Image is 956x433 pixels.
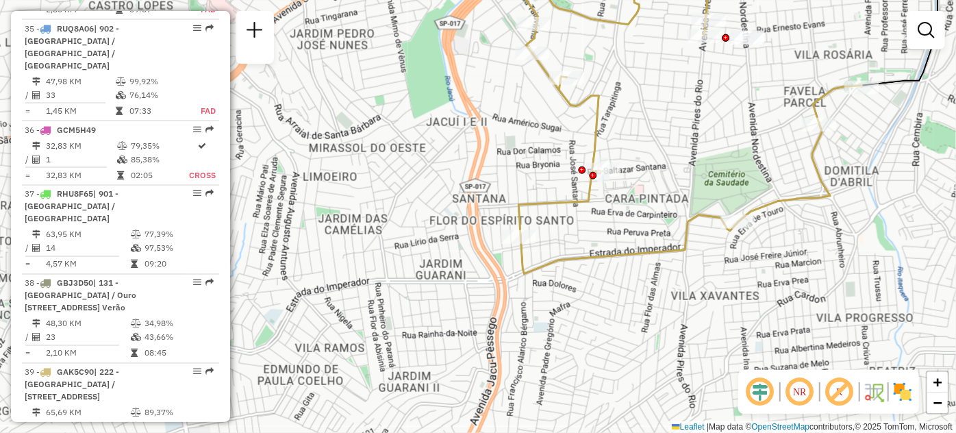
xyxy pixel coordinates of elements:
[131,231,141,239] i: % de utilização do peso
[131,349,138,358] i: Tempo total em rota
[25,23,119,71] span: 35 -
[25,242,32,256] td: /
[927,393,948,413] a: Zoom out
[131,260,138,269] i: Tempo total em rota
[32,77,40,86] i: Distância Total
[205,190,214,198] em: Rota exportada
[45,242,130,256] td: 14
[45,347,130,360] td: 2,10 KM
[933,373,942,391] span: +
[32,409,40,417] i: Distância Total
[25,331,32,345] td: /
[129,75,186,88] td: 99,92%
[144,317,213,331] td: 34,98%
[730,31,764,45] div: Atividade não roteirizada - SUPERMERCADO DOCE PR
[57,125,96,135] span: GCM5H49
[25,278,136,313] span: | 131 - [GEOGRAPHIC_DATA] / Ouro [STREET_ADDRESS] Verão
[186,104,216,118] td: FAD
[205,368,214,376] em: Rota exportada
[57,278,93,288] span: GBJ3D50
[57,23,94,34] span: RUQ8A06
[45,317,130,331] td: 48,30 KM
[129,88,186,102] td: 76,14%
[131,409,141,417] i: % de utilização do peso
[32,142,40,150] i: Distância Total
[25,258,32,271] td: =
[188,169,216,182] td: Cross
[863,381,885,403] img: Fluxo de ruas
[193,190,201,198] em: Opções
[933,394,942,411] span: −
[130,169,188,182] td: 02:05
[25,189,118,224] span: | 901 - [GEOGRAPHIC_DATA] / [GEOGRAPHIC_DATA]
[25,347,32,360] td: =
[912,16,940,44] a: Exibir filtros
[25,367,119,402] span: | 222 - [GEOGRAPHIC_DATA] / [STREET_ADDRESS]
[744,375,777,408] span: Ocultar deslocamento
[45,88,115,102] td: 33
[129,104,186,118] td: 07:33
[116,91,126,99] i: % de utilização da cubagem
[45,258,130,271] td: 4,57 KM
[25,189,118,224] span: 37 -
[32,156,40,164] i: Total de Atividades
[144,406,213,420] td: 89,37%
[25,125,96,135] span: 36 -
[131,334,141,342] i: % de utilização da cubagem
[32,91,40,99] i: Total de Atividades
[117,142,127,150] i: % de utilização do peso
[32,320,40,328] i: Distância Total
[117,156,127,164] i: % de utilização da cubagem
[45,228,130,242] td: 63,95 KM
[130,153,188,166] td: 85,38%
[193,279,201,287] em: Opções
[752,422,810,432] a: OpenStreetMap
[823,375,856,408] span: Exibir rótulo
[45,153,116,166] td: 1
[117,171,124,180] i: Tempo total em rota
[45,406,130,420] td: 65,69 KM
[32,231,40,239] i: Distância Total
[45,139,116,153] td: 32,83 KM
[25,153,32,166] td: /
[116,77,126,86] i: % de utilização do peso
[25,367,119,402] span: 39 -
[116,107,123,115] i: Tempo total em rota
[45,75,115,88] td: 47,98 KM
[193,24,201,32] em: Opções
[144,331,213,345] td: 43,66%
[25,104,32,118] td: =
[32,334,40,342] i: Total de Atividades
[144,258,213,271] td: 09:20
[144,242,213,256] td: 97,53%
[205,279,214,287] em: Rota exportada
[199,142,207,150] i: Rota otimizada
[131,245,141,253] i: % de utilização da cubagem
[25,278,136,313] span: 38 -
[57,367,94,378] span: GAK5C90
[144,228,213,242] td: 77,39%
[45,104,115,118] td: 1,45 KM
[193,125,201,134] em: Opções
[707,422,709,432] span: |
[672,422,705,432] a: Leaflet
[205,24,214,32] em: Rota exportada
[130,139,188,153] td: 79,35%
[205,125,214,134] em: Rota exportada
[25,169,32,182] td: =
[668,421,956,433] div: Map data © contributors,© 2025 TomTom, Microsoft
[131,320,141,328] i: % de utilização do peso
[927,372,948,393] a: Zoom in
[193,368,201,376] em: Opções
[25,88,32,102] td: /
[45,169,116,182] td: 32,83 KM
[241,16,268,47] a: Nova sessão e pesquisa
[892,381,914,403] img: Exibir/Ocultar setores
[692,14,726,27] div: Atividade não roteirizada - DOCE PRECO E CIA COM
[57,189,93,199] span: RHU8F65
[783,375,816,408] span: Ocultar NR
[45,331,130,345] td: 23
[144,347,213,360] td: 08:45
[32,245,40,253] i: Total de Atividades
[25,23,119,71] span: | 902 - [GEOGRAPHIC_DATA] / [GEOGRAPHIC_DATA] / [GEOGRAPHIC_DATA]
